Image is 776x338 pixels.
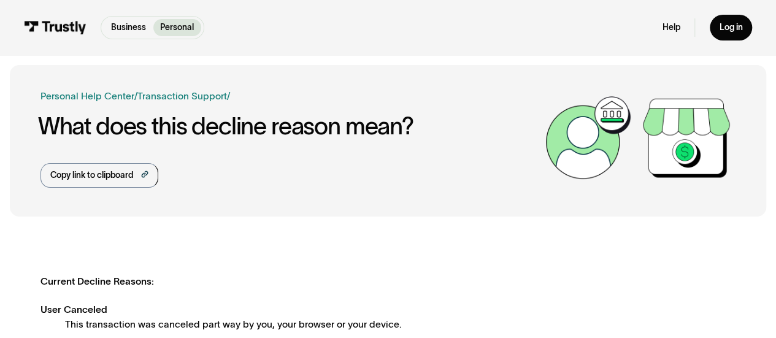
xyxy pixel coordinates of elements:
a: Business [104,19,153,36]
div: Log in [719,22,742,33]
a: Copy link to clipboard [40,163,158,188]
img: Trustly Logo [24,21,86,34]
a: Personal Help Center [40,89,134,103]
p: Personal [160,21,194,34]
a: Help [663,22,680,33]
div: / [134,89,137,103]
a: Transaction Support [137,91,227,101]
a: Personal [153,19,201,36]
h1: What does this decline reason mean? [38,113,540,139]
p: Business [111,21,146,34]
div: / [227,89,230,103]
strong: Current Decline Reasons: User Canceled [40,276,154,315]
div: This transaction was canceled part way by you, your browser or your device. [65,317,488,331]
div: Copy link to clipboard [50,169,133,182]
a: Log in [710,15,752,40]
